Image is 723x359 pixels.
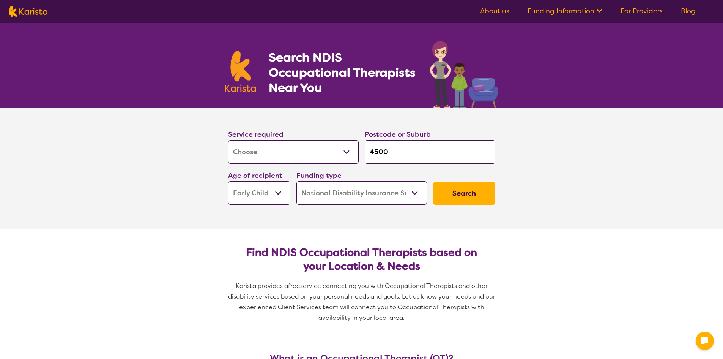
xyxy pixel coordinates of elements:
label: Postcode or Suburb [365,130,431,139]
img: Karista logo [225,51,256,92]
span: Karista provides a [236,282,288,290]
a: About us [480,6,509,16]
a: Blog [681,6,696,16]
h2: Find NDIS Occupational Therapists based on your Location & Needs [234,246,489,273]
a: Funding Information [528,6,602,16]
span: service connecting you with Occupational Therapists and other disability services based on your p... [228,282,497,322]
label: Service required [228,130,284,139]
input: Type [365,140,495,164]
button: Search [433,182,495,205]
label: Funding type [296,171,342,180]
img: occupational-therapy [430,41,498,108]
img: Karista logo [9,6,47,17]
span: free [288,282,300,290]
a: For Providers [621,6,663,16]
label: Age of recipient [228,171,282,180]
h1: Search NDIS Occupational Therapists Near You [269,50,416,95]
